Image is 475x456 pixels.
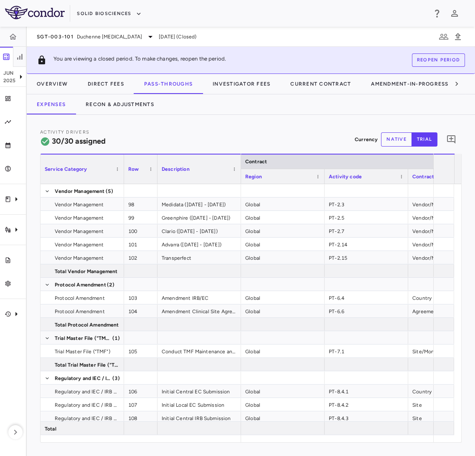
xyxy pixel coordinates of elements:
span: Service Category [45,166,87,172]
span: SGT-003-101 [37,33,74,40]
span: Regulatory and IEC / IRB Applications [55,398,119,412]
button: Direct Fees [78,74,134,94]
img: logo-full-BYUhSk78.svg [5,6,65,19]
div: PT-2.5 [325,211,408,224]
div: PT-2.3 [325,198,408,210]
span: Total Vendor Management [55,265,117,278]
div: Transperfect [157,251,241,264]
div: 103 [124,291,157,304]
span: Total [45,422,56,436]
div: Initial Central IRB Submission [157,411,241,424]
div: Global [241,304,325,317]
div: PT-8.4.2 [325,398,408,411]
div: Initial Central EC Submission [157,385,241,398]
span: Protocol Amendment [55,291,105,305]
div: Global [241,224,325,237]
span: [DATE] (Closed) [159,33,196,41]
div: Global [241,291,325,304]
span: Total Protocol Amendment [55,318,119,332]
div: PT-2.14 [325,238,408,251]
button: Overview [27,74,78,94]
div: PT-2.7 [325,224,408,237]
div: Greenphire ([DATE] - [DATE]) [157,211,241,224]
div: PT-8.4.3 [325,411,408,424]
span: Activity code [329,174,362,180]
div: 108 [124,411,157,424]
div: Global [241,345,325,357]
div: 107 [124,398,157,411]
div: Global [241,411,325,424]
button: Reopen period [412,53,465,67]
p: Currency [355,136,378,143]
div: 99 [124,211,157,224]
div: Global [241,398,325,411]
span: (3) [112,372,120,385]
span: Contracted unit type [412,174,463,180]
button: Solid Biosciences [77,7,141,20]
span: Trial Master File ("TMF") [55,332,112,345]
button: Amendment-In-Progress [361,74,458,94]
span: Protocol Amendment [55,305,105,318]
div: 106 [124,385,157,398]
div: Amendment Clinical Site Agreements [157,304,241,317]
button: Expenses [27,94,76,114]
div: Amendment IRB/EC [157,291,241,304]
div: Medidata ([DATE] - [DATE]) [157,198,241,210]
span: Vendor Management [55,211,104,225]
div: 102 [124,251,157,264]
button: native [381,132,412,147]
span: Vendor Management [55,225,104,238]
span: Regulatory and IEC / IRB Applications [55,372,112,385]
span: Protocol Amendment [55,278,106,291]
div: Clario ([DATE] - [DATE]) [157,224,241,237]
div: 101 [124,238,157,251]
button: Recon & Adjustments [76,94,164,114]
span: Duchenne [MEDICAL_DATA] [77,33,142,41]
span: Vendor Management [55,198,104,211]
div: PT-6.4 [325,291,408,304]
span: Activity Drivers [40,129,89,135]
div: Initial Local EC Submission [157,398,241,411]
div: Conduct TMF Maintenance and QC [157,345,241,357]
div: 100 [124,224,157,237]
div: Global [241,211,325,224]
div: 98 [124,198,157,210]
span: Total Trial Master File ("TMF") [55,358,119,372]
span: Regulatory and IEC / IRB Applications [55,385,119,398]
div: Global [241,251,325,264]
div: 104 [124,304,157,317]
button: trial [411,132,437,147]
span: Vendor Management [55,251,104,265]
h6: 30/30 assigned [52,136,106,147]
div: 105 [124,345,157,357]
span: Contract [245,159,267,165]
button: Pass-Throughs [134,74,203,94]
span: (5) [106,185,113,198]
span: Region [245,174,262,180]
svg: Add comment [446,134,456,144]
span: Trial Master File ("TMF") [55,345,110,358]
span: (1) [112,332,120,345]
div: PT-2.15 [325,251,408,264]
span: Vendor Management [55,185,105,198]
button: Add comment [444,132,458,147]
div: PT-8.4.1 [325,385,408,398]
p: You are viewing a closed period. To make changes, reopen the period. [53,55,226,65]
span: Row [128,166,139,172]
span: (2) [107,278,114,291]
div: PT-7.1 [325,345,408,357]
span: Regulatory and IEC / IRB Applications [55,412,119,425]
button: Current Contract [280,74,361,94]
span: Vendor Management [55,238,104,251]
div: Global [241,238,325,251]
div: PT-6.6 [325,304,408,317]
p: 2025 [3,77,16,84]
div: Global [241,385,325,398]
p: Jun [3,69,16,77]
span: Description [162,166,190,172]
div: Advarra ([DATE] - [DATE]) [157,238,241,251]
button: Investigator Fees [203,74,280,94]
div: Global [241,198,325,210]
